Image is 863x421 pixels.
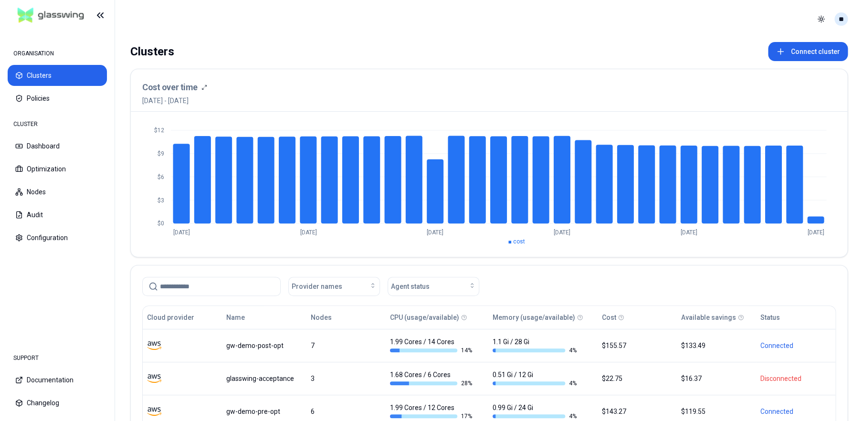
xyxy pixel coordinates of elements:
[390,337,474,354] div: 1.99 Cores / 14 Cores
[390,403,474,420] div: 1.99 Cores / 12 Cores
[681,407,752,416] div: $119.55
[602,341,673,350] div: $155.57
[681,308,736,327] button: Available savings
[8,348,107,368] div: SUPPORT
[311,374,381,383] div: 3
[311,308,332,327] button: Nodes
[8,136,107,157] button: Dashboard
[158,174,164,180] tspan: $6
[311,407,381,416] div: 6
[513,238,525,245] span: cost
[8,65,107,86] button: Clusters
[158,220,164,227] tspan: $0
[142,81,198,94] h3: Cost over time
[554,229,570,236] tspan: [DATE]
[8,227,107,248] button: Configuration
[8,204,107,225] button: Audit
[602,407,673,416] div: $143.27
[14,4,88,27] img: GlassWing
[226,308,245,327] button: Name
[8,115,107,134] div: CLUSTER
[493,412,577,420] div: 4 %
[8,88,107,109] button: Policies
[154,127,164,134] tspan: $12
[493,347,577,354] div: 4 %
[147,371,161,386] img: aws
[807,229,824,236] tspan: [DATE]
[147,404,161,419] img: aws
[288,277,380,296] button: Provider names
[8,369,107,390] button: Documentation
[226,407,302,416] div: gw-demo-pre-opt
[226,374,302,383] div: glasswing-acceptance
[681,229,697,236] tspan: [DATE]
[8,392,107,413] button: Changelog
[390,412,474,420] div: 17 %
[602,374,673,383] div: $22.75
[493,337,577,354] div: 1.1 Gi / 28 Gi
[760,341,831,350] div: Connected
[8,181,107,202] button: Nodes
[8,158,107,179] button: Optimization
[147,308,194,327] button: Cloud provider
[300,229,316,236] tspan: [DATE]
[158,150,164,157] tspan: $9
[602,308,616,327] button: Cost
[681,341,752,350] div: $133.49
[226,341,302,350] div: gw-demo-post-opt
[390,379,474,387] div: 28 %
[142,96,207,105] span: [DATE] - [DATE]
[493,403,577,420] div: 0.99 Gi / 24 Gi
[8,44,107,63] div: ORGANISATION
[158,197,164,204] tspan: $3
[391,282,430,291] span: Agent status
[390,308,459,327] button: CPU (usage/available)
[493,308,575,327] button: Memory (usage/available)
[390,370,474,387] div: 1.68 Cores / 6 Cores
[390,347,474,354] div: 14 %
[493,379,577,387] div: 4 %
[768,42,848,61] button: Connect cluster
[760,313,780,322] div: Status
[173,229,190,236] tspan: [DATE]
[493,370,577,387] div: 0.51 Gi / 12 Gi
[292,282,342,291] span: Provider names
[311,341,381,350] div: 7
[427,229,443,236] tspan: [DATE]
[388,277,479,296] button: Agent status
[681,374,752,383] div: $16.37
[130,42,174,61] div: Clusters
[760,407,831,416] div: Connected
[147,338,161,353] img: aws
[760,374,831,383] div: Disconnected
